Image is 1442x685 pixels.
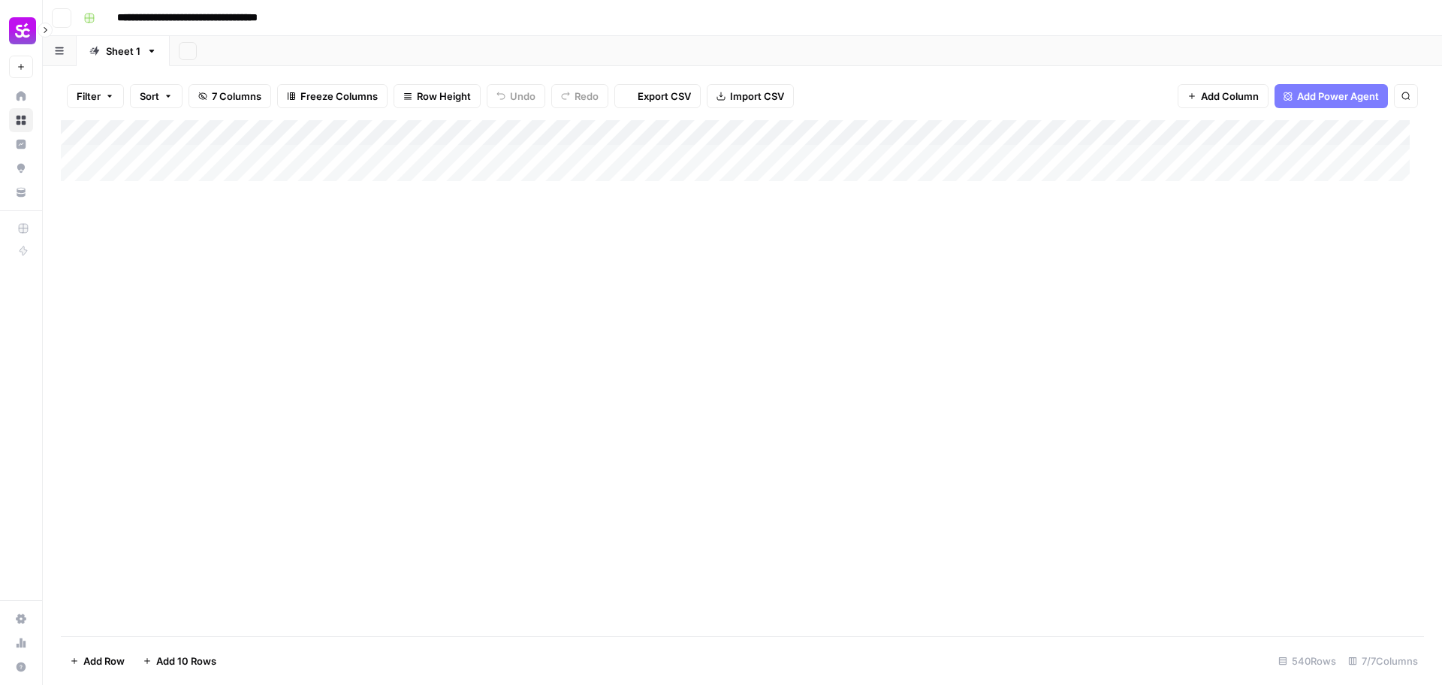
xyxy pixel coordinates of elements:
[575,89,599,104] span: Redo
[1201,89,1259,104] span: Add Column
[394,84,481,108] button: Row Height
[1275,84,1388,108] button: Add Power Agent
[1297,89,1379,104] span: Add Power Agent
[77,36,170,66] a: Sheet 1
[9,655,33,679] button: Help + Support
[510,89,535,104] span: Undo
[83,653,125,668] span: Add Row
[140,89,159,104] span: Sort
[9,631,33,655] a: Usage
[487,84,545,108] button: Undo
[9,108,33,132] a: Browse
[9,180,33,204] a: Your Data
[1178,84,1269,108] button: Add Column
[9,12,33,50] button: Workspace: Smartcat
[614,84,701,108] button: Export CSV
[1342,649,1424,673] div: 7/7 Columns
[9,17,36,44] img: Smartcat Logo
[106,44,140,59] div: Sheet 1
[61,649,134,673] button: Add Row
[277,84,388,108] button: Freeze Columns
[417,89,471,104] span: Row Height
[189,84,271,108] button: 7 Columns
[9,607,33,631] a: Settings
[156,653,216,668] span: Add 10 Rows
[730,89,784,104] span: Import CSV
[9,84,33,108] a: Home
[212,89,261,104] span: 7 Columns
[9,132,33,156] a: Insights
[9,156,33,180] a: Opportunities
[300,89,378,104] span: Freeze Columns
[551,84,608,108] button: Redo
[77,89,101,104] span: Filter
[707,84,794,108] button: Import CSV
[130,84,183,108] button: Sort
[638,89,691,104] span: Export CSV
[134,649,225,673] button: Add 10 Rows
[67,84,124,108] button: Filter
[1272,649,1342,673] div: 540 Rows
